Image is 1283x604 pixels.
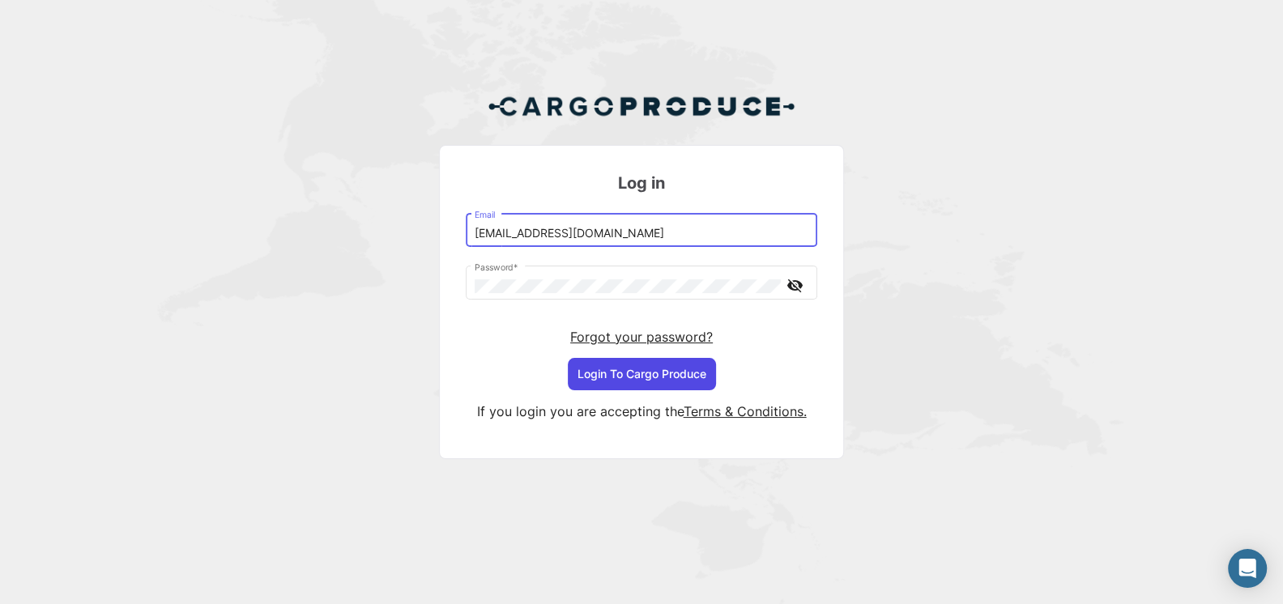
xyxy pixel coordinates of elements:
[568,358,716,390] button: Login To Cargo Produce
[684,403,807,419] a: Terms & Conditions.
[785,275,804,296] mat-icon: visibility_off
[477,403,684,419] span: If you login you are accepting the
[466,172,817,194] h3: Log in
[570,329,713,345] a: Forgot your password?
[1228,549,1267,588] div: Open Intercom Messenger
[488,87,795,125] img: Cargo Produce Logo
[475,227,809,240] input: Email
